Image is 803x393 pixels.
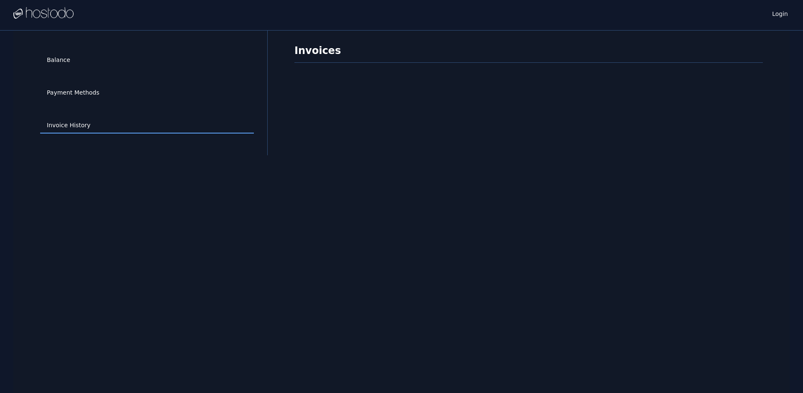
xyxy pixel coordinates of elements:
a: Payment Methods [40,85,254,101]
img: Logo [13,7,74,20]
a: Login [770,8,790,18]
h1: Invoices [294,44,763,63]
a: Balance [40,52,254,68]
a: Invoice History [40,118,254,134]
